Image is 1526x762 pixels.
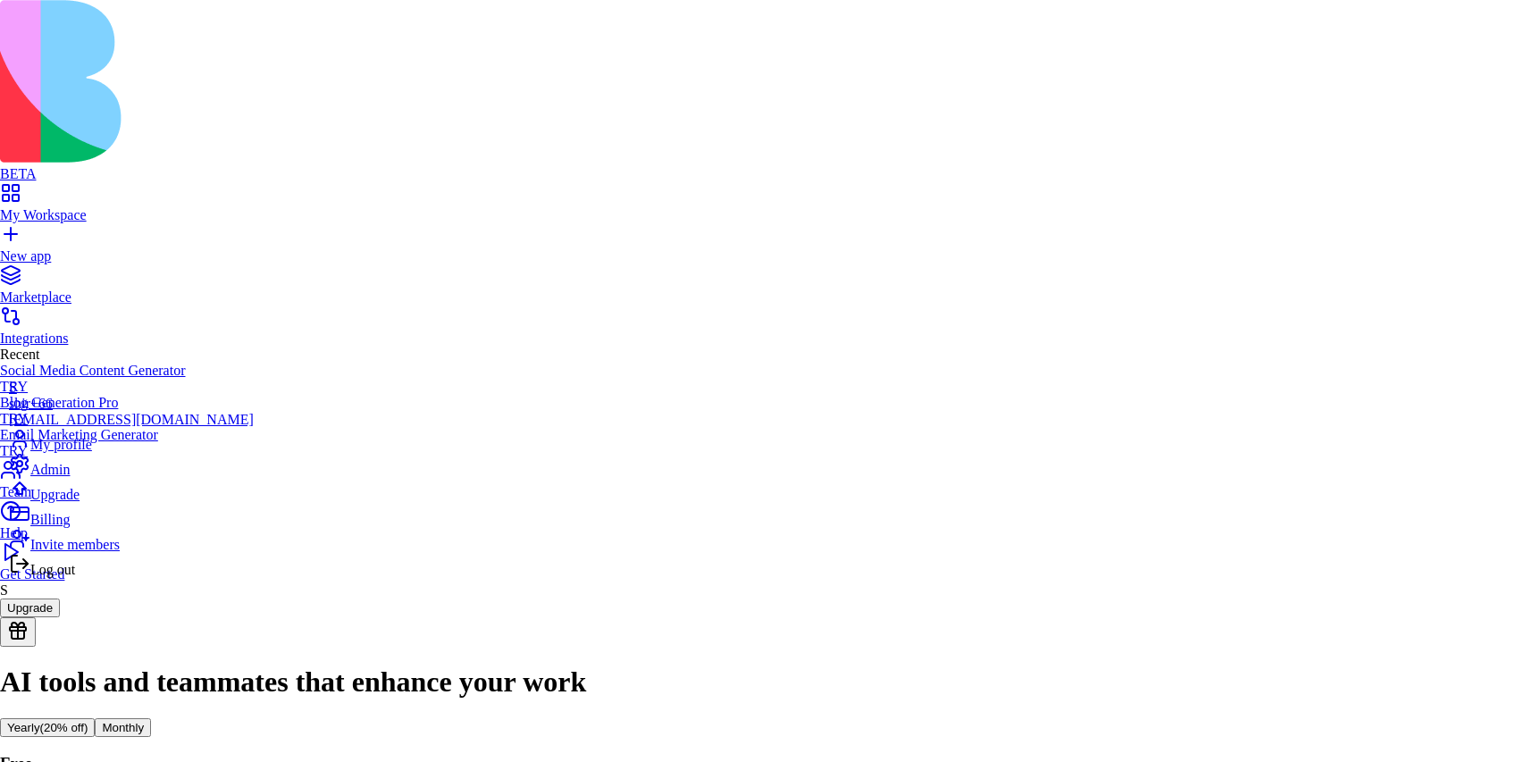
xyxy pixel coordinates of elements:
[9,503,254,528] a: Billing
[9,428,254,453] a: My profile
[95,718,151,737] button: Monthly
[9,412,254,428] div: [EMAIL_ADDRESS][DOMAIN_NAME]
[30,462,70,477] span: Admin
[30,437,92,452] span: My profile
[30,487,80,502] span: Upgrade
[30,562,75,577] span: Log out
[9,380,17,395] span: S
[30,512,70,527] span: Billing
[9,478,254,503] a: Upgrade
[9,453,254,478] a: Admin
[9,528,254,553] a: Invite members
[9,396,254,412] div: shir+66
[30,537,120,552] span: Invite members
[9,380,254,428] a: Sshir+66[EMAIL_ADDRESS][DOMAIN_NAME]
[40,721,88,734] span: (20% off)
